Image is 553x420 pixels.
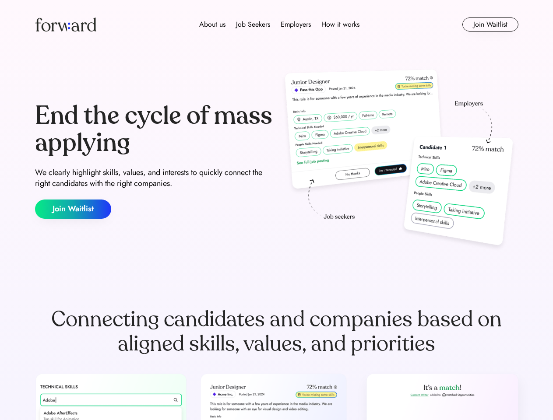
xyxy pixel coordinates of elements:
button: Join Waitlist [462,17,518,31]
div: We clearly highlight skills, values, and interests to quickly connect the right candidates with t... [35,167,273,189]
img: Forward logo [35,17,96,31]
button: Join Waitlist [35,199,111,219]
div: Employers [281,19,311,30]
div: Connecting candidates and companies based on aligned skills, values, and priorities [35,307,518,356]
div: End the cycle of mass applying [35,102,273,156]
div: Job Seekers [236,19,270,30]
div: About us [199,19,225,30]
img: hero-image.png [280,66,518,255]
div: How it works [321,19,359,30]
